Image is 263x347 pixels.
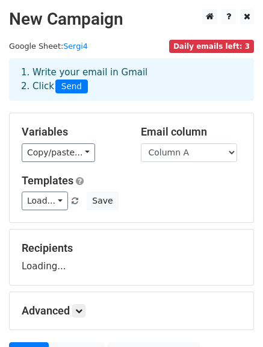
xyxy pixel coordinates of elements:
[141,125,242,139] h5: Email column
[55,80,88,94] span: Send
[169,40,254,53] span: Daily emails left: 3
[22,304,241,317] h5: Advanced
[22,125,123,139] h5: Variables
[12,66,251,93] div: 1. Write your email in Gmail 2. Click
[22,143,95,162] a: Copy/paste...
[22,174,73,187] a: Templates
[22,192,68,210] a: Load...
[22,242,241,273] div: Loading...
[9,42,88,51] small: Google Sheet:
[9,9,254,30] h2: New Campaign
[63,42,88,51] a: Sergi4
[87,192,118,210] button: Save
[22,242,241,255] h5: Recipients
[169,42,254,51] a: Daily emails left: 3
